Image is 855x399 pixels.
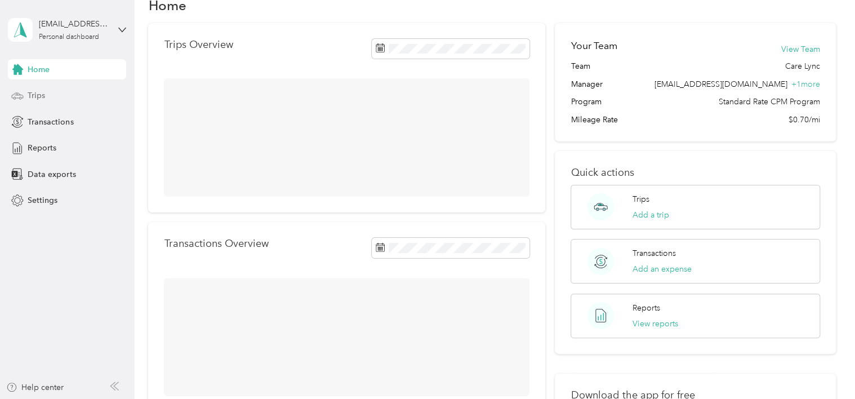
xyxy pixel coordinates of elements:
[28,64,50,76] span: Home
[39,18,109,30] div: [EMAIL_ADDRESS][DOMAIN_NAME]
[39,34,99,41] div: Personal dashboard
[633,193,649,205] p: Trips
[571,167,820,179] p: Quick actions
[571,114,617,126] span: Mileage Rate
[785,60,820,72] span: Care Lync
[633,302,660,314] p: Reports
[633,209,669,221] button: Add a trip
[719,96,820,108] span: Standard Rate CPM Program
[792,336,855,399] iframe: Everlance-gr Chat Button Frame
[633,263,692,275] button: Add an expense
[781,43,820,55] button: View Team
[28,169,75,180] span: Data exports
[28,142,56,154] span: Reports
[654,79,787,89] span: [EMAIL_ADDRESS][DOMAIN_NAME]
[791,79,820,89] span: + 1 more
[571,96,601,108] span: Program
[633,318,678,330] button: View reports
[6,382,64,393] button: Help center
[164,238,268,250] p: Transactions Overview
[28,194,57,206] span: Settings
[28,90,45,101] span: Trips
[28,116,73,128] span: Transactions
[164,39,233,51] p: Trips Overview
[789,114,820,126] span: $0.70/mi
[633,247,676,259] p: Transactions
[571,78,602,90] span: Manager
[571,60,590,72] span: Team
[571,39,617,53] h2: Your Team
